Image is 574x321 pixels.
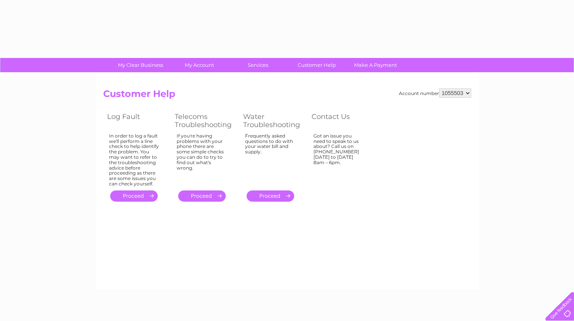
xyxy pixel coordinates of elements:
th: Water Troubleshooting [239,110,308,131]
a: My Account [167,58,231,72]
div: Frequently asked questions to do with your water bill and supply. [245,133,296,183]
div: If you're having problems with your phone there are some simple checks you can do to try to find ... [177,133,228,183]
a: My Clear Business [109,58,172,72]
div: In order to log a fault we'll perform a line check to help identify the problem. You may want to ... [109,133,159,187]
a: . [178,190,226,202]
th: Contact Us [308,110,375,131]
div: Account number [399,88,471,98]
th: Telecoms Troubleshooting [171,110,239,131]
a: . [247,190,294,202]
div: Got an issue you need to speak to us about? Call us on [PHONE_NUMBER] [DATE] to [DATE] 8am – 6pm. [313,133,364,183]
h2: Customer Help [103,88,471,103]
a: Make A Payment [344,58,407,72]
a: . [110,190,158,202]
th: Log Fault [103,110,171,131]
a: Services [226,58,290,72]
a: Customer Help [285,58,349,72]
